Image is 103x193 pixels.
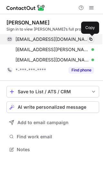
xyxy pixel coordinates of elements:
[6,4,45,12] img: ContactOut v5.3.10
[6,101,99,113] button: AI write personalized message
[15,36,89,42] span: [EMAIL_ADDRESS][DOMAIN_NAME]
[17,120,69,125] span: Add to email campaign
[18,89,88,94] div: Save to List / ATS / CRM
[69,67,94,73] button: Reveal Button
[6,132,99,141] button: Find work email
[18,105,86,110] span: AI write personalized message
[6,145,99,154] button: Notes
[6,19,50,26] div: [PERSON_NAME]
[6,117,99,128] button: Add to email campaign
[6,86,99,97] button: save-profile-one-click
[6,26,99,32] div: Sign in to view [PERSON_NAME]’s full profile
[17,147,97,152] span: Notes
[15,57,89,63] span: [EMAIL_ADDRESS][DOMAIN_NAME]
[17,134,97,140] span: Find work email
[15,47,89,52] span: [EMAIL_ADDRESS][PERSON_NAME][DOMAIN_NAME]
